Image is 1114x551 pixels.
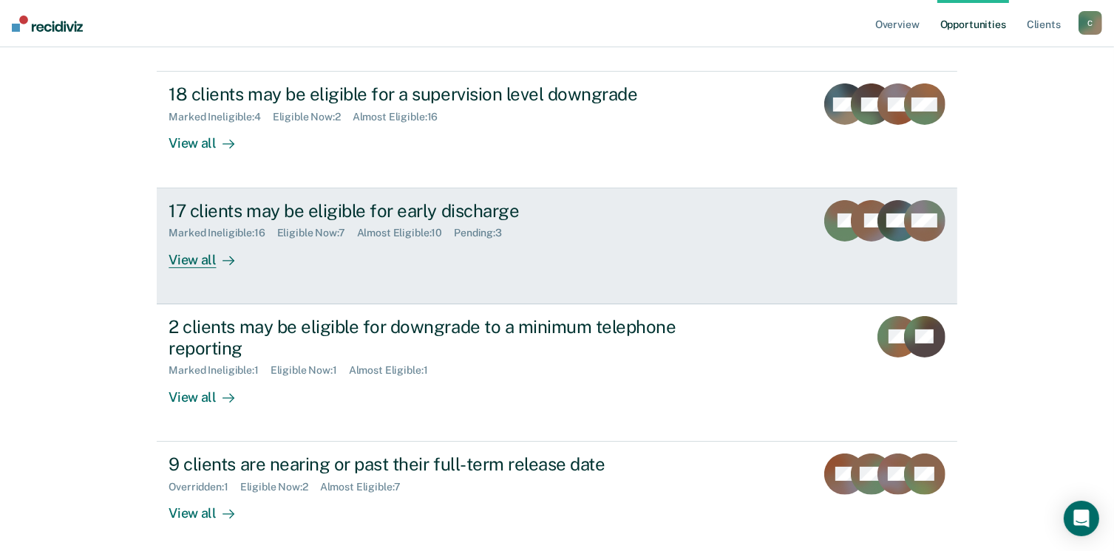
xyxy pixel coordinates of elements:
div: View all [169,377,251,405]
div: 9 clients are nearing or past their full-term release date [169,454,687,475]
div: Almost Eligible : 16 [353,111,450,123]
div: Overridden : 1 [169,481,240,493]
div: Eligible Now : 2 [240,481,320,493]
a: 18 clients may be eligible for a supervision level downgradeMarked Ineligible:4Eligible Now:2Almo... [157,71,957,188]
button: C [1079,11,1102,35]
img: Recidiviz [12,16,83,32]
div: 2 clients may be eligible for downgrade to a minimum telephone reporting [169,316,687,359]
div: Eligible Now : 2 [273,111,353,123]
div: Open Intercom Messenger [1064,501,1099,536]
div: Eligible Now : 7 [277,227,357,239]
div: Pending : 3 [454,227,514,239]
div: 17 clients may be eligible for early discharge [169,200,687,222]
div: Almost Eligible : 7 [320,481,412,493]
div: View all [169,493,251,521]
a: 17 clients may be eligible for early dischargeMarked Ineligible:16Eligible Now:7Almost Eligible:1... [157,188,957,304]
div: View all [169,239,251,268]
div: Almost Eligible : 1 [349,364,440,377]
div: Marked Ineligible : 16 [169,227,276,239]
div: Marked Ineligible : 4 [169,111,272,123]
div: Marked Ineligible : 1 [169,364,270,377]
a: 2 clients may be eligible for downgrade to a minimum telephone reportingMarked Ineligible:1Eligib... [157,304,957,442]
div: View all [169,123,251,152]
div: Almost Eligible : 10 [357,227,455,239]
div: Eligible Now : 1 [271,364,349,377]
div: 18 clients may be eligible for a supervision level downgrade [169,83,687,105]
